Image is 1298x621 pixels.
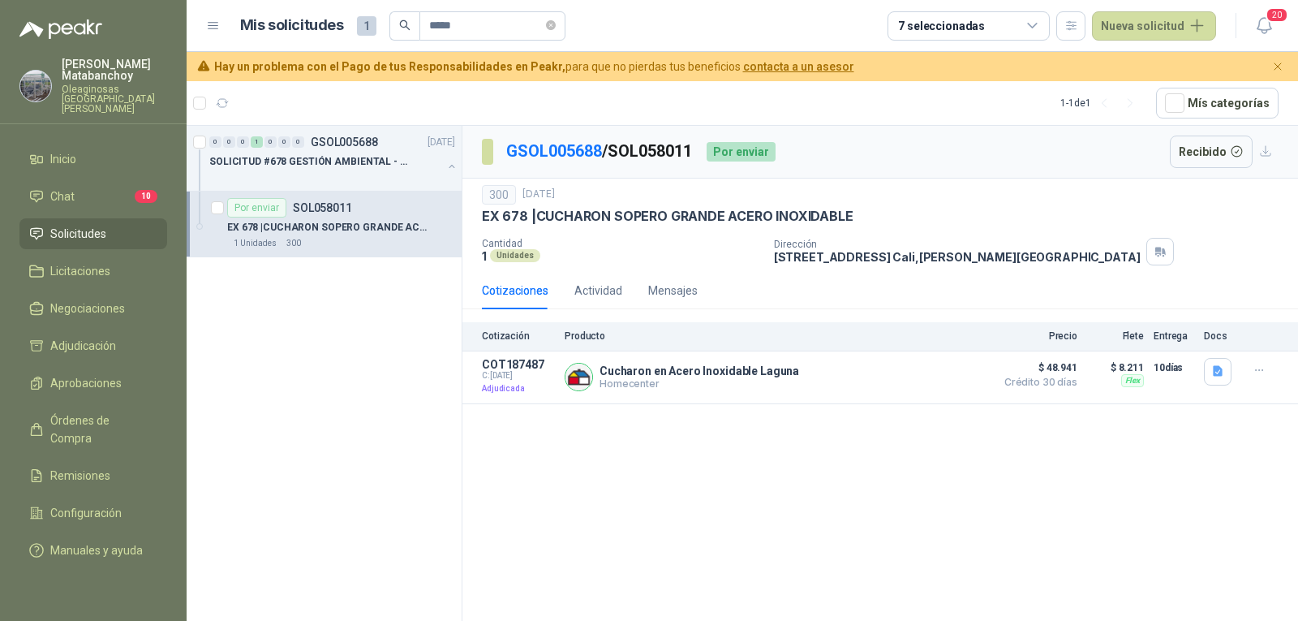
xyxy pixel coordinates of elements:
[482,371,555,381] span: C: [DATE]
[19,256,167,287] a: Licitaciones
[1154,358,1194,377] p: 10 días
[1156,88,1279,119] button: Mís categorías
[214,60,565,73] b: Hay un problema con el Pago de tus Responsabilidades en Peakr,
[482,330,555,342] p: Cotización
[482,249,487,263] p: 1
[227,198,286,218] div: Por enviar
[19,405,167,454] a: Órdenes de Compra
[209,132,458,184] a: 0 0 0 1 0 0 0 GSOL005688[DATE] SOLICITUD #678 GESTIÓN AMBIENTAL - TUMACO
[574,282,622,300] div: Actividad
[1087,358,1144,377] p: $ 8.211
[227,220,429,235] p: EX 678 | CUCHARON SOPERO GRANDE ACERO INOXIDABLE
[240,14,344,37] h1: Mis solicitudes
[19,498,167,528] a: Configuración
[482,358,555,371] p: COT187487
[187,192,462,257] a: Por enviarSOL058011EX 678 |CUCHARON SOPERO GRANDE ACERO INOXIDABLE1 Unidades300
[50,541,143,559] span: Manuales y ayuda
[1060,90,1143,116] div: 1 - 1 de 1
[209,154,411,170] p: SOLICITUD #678 GESTIÓN AMBIENTAL - TUMACO
[898,17,985,35] div: 7 seleccionadas
[50,188,75,205] span: Chat
[565,330,986,342] p: Producto
[19,19,102,39] img: Logo peakr
[209,136,221,148] div: 0
[648,282,698,300] div: Mensajes
[1092,11,1216,41] button: Nueva solicitud
[707,142,776,162] div: Por enviar
[743,60,854,73] a: contacta a un asesor
[264,136,277,148] div: 0
[19,218,167,249] a: Solicitudes
[1154,330,1194,342] p: Entrega
[482,208,853,225] p: EX 678 | CUCHARON SOPERO GRANDE ACERO INOXIDABLE
[1266,7,1288,23] span: 20
[251,136,263,148] div: 1
[522,187,555,202] p: [DATE]
[292,136,304,148] div: 0
[546,18,556,33] span: close-circle
[19,368,167,399] a: Aprobaciones
[1249,11,1279,41] button: 20
[1170,136,1253,168] button: Recibido
[19,144,167,175] a: Inicio
[50,504,122,522] span: Configuración
[19,460,167,491] a: Remisiones
[50,225,106,243] span: Solicitudes
[600,364,799,377] p: Cucharon en Acero Inoxidable Laguna
[293,202,352,213] p: SOL058011
[278,136,290,148] div: 0
[996,358,1077,377] span: $ 48.941
[237,136,249,148] div: 0
[223,136,235,148] div: 0
[286,237,301,250] p: 300
[774,250,1141,264] p: [STREET_ADDRESS] Cali , [PERSON_NAME][GEOGRAPHIC_DATA]
[1087,330,1144,342] p: Flete
[600,377,799,390] p: Homecenter
[50,412,152,447] span: Órdenes de Compra
[482,282,548,300] div: Cotizaciones
[996,330,1077,342] p: Precio
[19,330,167,361] a: Adjudicación
[135,190,157,203] span: 10
[774,239,1141,250] p: Dirección
[399,19,410,31] span: search
[1204,330,1236,342] p: Docs
[1121,374,1144,387] div: Flex
[62,58,167,81] p: [PERSON_NAME] Matabanchoy
[546,20,556,30] span: close-circle
[62,84,167,114] p: Oleaginosas [GEOGRAPHIC_DATA][PERSON_NAME]
[565,364,592,390] img: Company Logo
[227,237,283,250] div: 1 Unidades
[482,381,555,397] p: Adjudicada
[20,71,51,101] img: Company Logo
[50,337,116,355] span: Adjudicación
[482,238,761,249] p: Cantidad
[357,16,376,36] span: 1
[506,141,602,161] a: GSOL005688
[1268,57,1288,77] button: Cerrar
[482,185,516,205] div: 300
[214,58,854,75] span: para que no pierdas tus beneficios
[50,150,76,168] span: Inicio
[428,135,455,150] p: [DATE]
[19,181,167,212] a: Chat10
[19,293,167,324] a: Negociaciones
[50,262,110,280] span: Licitaciones
[50,374,122,392] span: Aprobaciones
[311,136,378,148] p: GSOL005688
[996,377,1077,387] span: Crédito 30 días
[490,249,540,262] div: Unidades
[506,139,694,164] p: / SOL058011
[19,535,167,566] a: Manuales y ayuda
[50,300,125,317] span: Negociaciones
[50,467,110,485] span: Remisiones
